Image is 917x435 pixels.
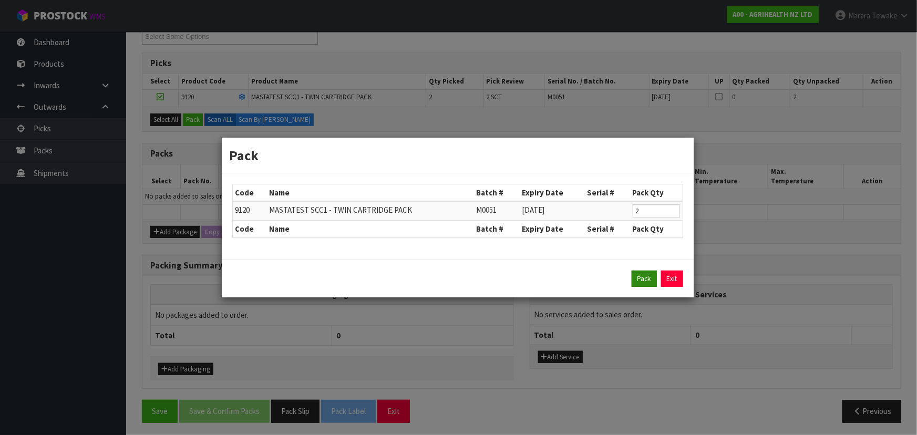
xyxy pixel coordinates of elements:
th: Code [233,221,266,237]
span: M0051 [476,205,497,215]
th: Pack Qty [630,184,683,201]
th: Expiry Date [519,221,584,237]
span: [DATE] [522,205,544,215]
a: Exit [661,271,683,287]
th: Name [266,221,474,237]
th: Serial # [584,184,630,201]
th: Batch # [473,221,519,237]
th: Batch # [473,184,519,201]
th: Expiry Date [519,184,584,201]
span: 9120 [235,205,250,215]
th: Serial # [584,221,630,237]
h3: Pack [230,146,686,165]
th: Code [233,184,266,201]
span: MASTATEST SCC1 - TWIN CARTRIDGE PACK [269,205,413,215]
button: Pack [632,271,657,287]
th: Name [266,184,474,201]
th: Pack Qty [630,221,683,237]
